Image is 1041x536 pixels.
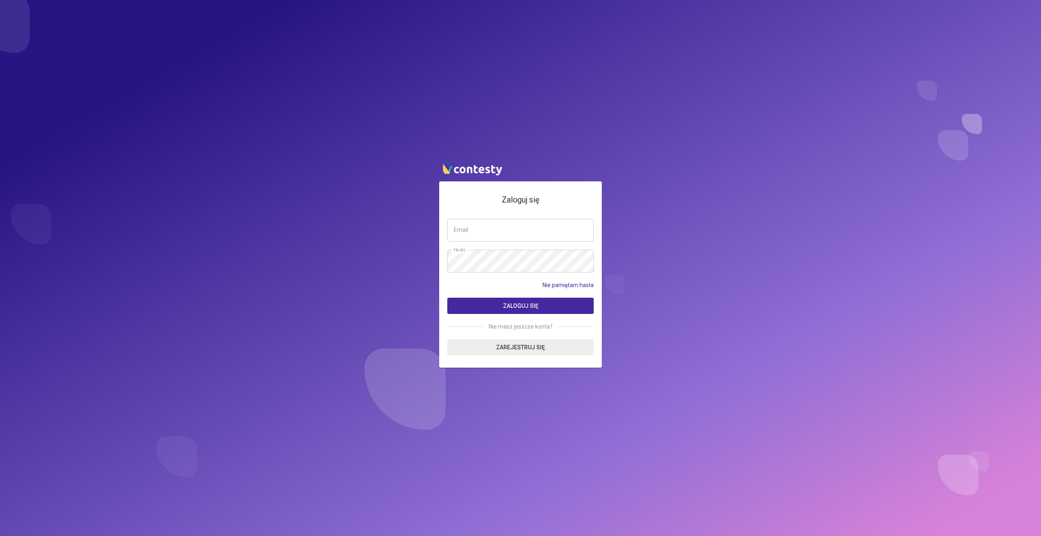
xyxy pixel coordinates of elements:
span: Nie masz jeszcze konta? [485,322,557,331]
a: Zarejestruj się [447,339,594,355]
button: Zaloguj się [447,298,594,314]
img: contesty logo [439,160,504,177]
a: Nie pamiętam hasła [542,281,594,290]
span: Zaloguj się [503,303,538,309]
h4: Zaloguj się [447,194,594,206]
